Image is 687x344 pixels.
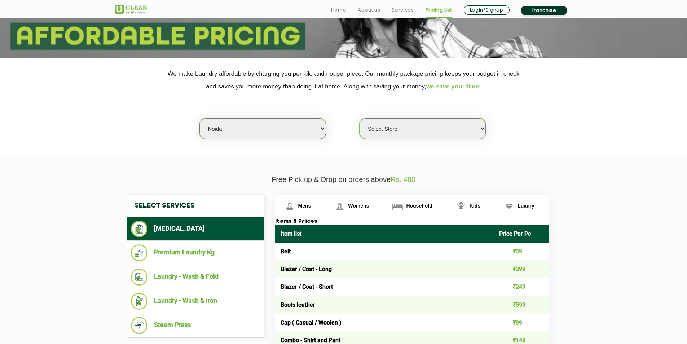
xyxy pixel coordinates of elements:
th: Price Per Pc [494,225,549,243]
img: UClean Laundry and Dry Cleaning [115,5,147,14]
img: Laundry - Wash & Iron [131,293,148,310]
td: Blazer / Coat - Short [275,278,494,296]
li: [MEDICAL_DATA] [131,221,261,237]
a: Home [331,6,347,14]
li: Premium Laundry Kg [131,244,261,261]
p: Free Pick up & Drop on orders above [115,175,573,184]
img: Mens [283,200,296,213]
td: ₹399 [494,260,549,278]
a: About us [358,6,380,14]
img: Steam Press [131,317,148,334]
img: Kids [455,200,467,213]
span: Luxury [518,203,534,209]
span: Mens [298,203,311,209]
span: Kids [470,203,480,209]
a: Pricing List [426,6,452,14]
span: Rs. 480 [391,175,415,183]
img: Laundry - Wash & Fold [131,269,148,286]
a: Services [392,6,414,14]
li: Laundry - Wash & Fold [131,269,261,286]
img: Luxury [503,200,515,213]
img: Premium Laundry Kg [131,244,148,261]
p: We make Laundry affordable by charging you per kilo and not per piece. Our monthly package pricin... [115,68,573,93]
a: Login/Signup [464,5,510,15]
span: Womens [348,203,369,209]
h4: Select Services [127,195,264,217]
td: ₹59 [494,243,549,260]
td: Cap ( Casual / Woolen ) [275,314,494,331]
span: Household [406,203,432,209]
a: Franchise [521,6,567,15]
li: Laundry - Wash & Iron [131,293,261,310]
td: Belt [275,243,494,260]
span: we save your time! [426,83,481,90]
td: ₹249 [494,278,549,296]
td: ₹599 [494,296,549,314]
li: Steam Press [131,317,261,334]
img: Household [391,200,404,213]
td: Blazer / Coat - Long [275,260,494,278]
img: Dry Cleaning [131,221,148,237]
img: Womens [333,200,346,213]
h3: Items & Prices [275,218,549,225]
td: Boots leather [275,296,494,314]
td: ₹99 [494,314,549,331]
th: Item list [275,225,494,243]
